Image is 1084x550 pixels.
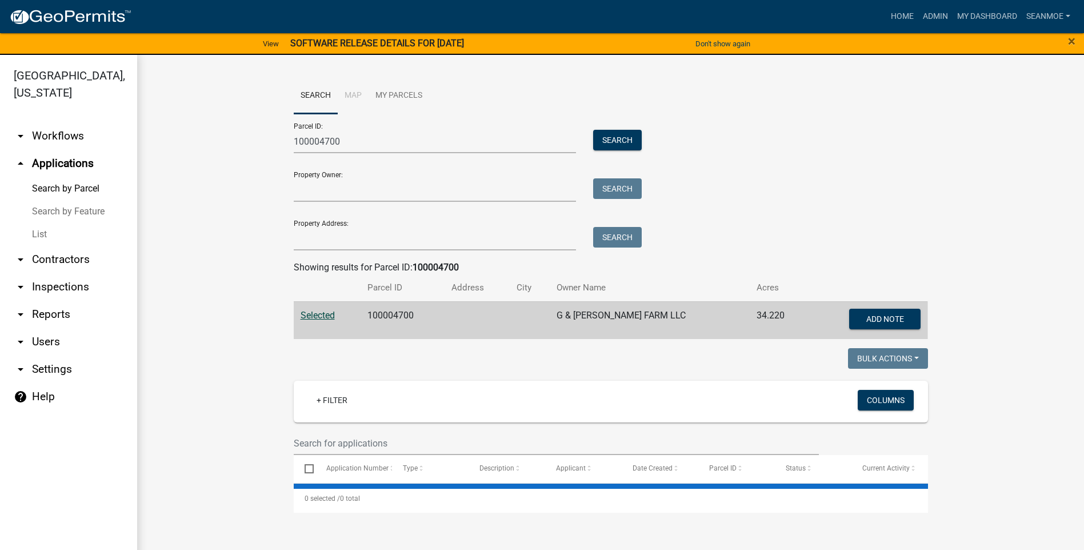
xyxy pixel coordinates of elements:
[550,301,750,339] td: G & [PERSON_NAME] FARM LLC
[392,455,469,483] datatable-header-cell: Type
[786,464,806,472] span: Status
[622,455,698,483] datatable-header-cell: Date Created
[866,314,904,323] span: Add Note
[556,464,586,472] span: Applicant
[851,455,928,483] datatable-header-cell: Current Activity
[14,390,27,404] i: help
[918,6,953,27] a: Admin
[361,274,445,301] th: Parcel ID
[294,484,928,513] div: 0 total
[294,261,928,274] div: Showing results for Parcel ID:
[545,455,622,483] datatable-header-cell: Applicant
[14,362,27,376] i: arrow_drop_down
[593,130,642,150] button: Search
[307,390,357,410] a: + Filter
[775,455,851,483] datatable-header-cell: Status
[14,335,27,349] i: arrow_drop_down
[479,464,514,472] span: Description
[709,464,737,472] span: Parcel ID
[510,274,550,301] th: City
[691,34,755,53] button: Don't show again
[294,432,819,455] input: Search for applications
[290,38,464,49] strong: SOFTWARE RELEASE DETAILS FOR [DATE]
[698,455,775,483] datatable-header-cell: Parcel ID
[1068,33,1075,49] span: ×
[413,262,459,273] strong: 100004700
[403,464,418,472] span: Type
[369,78,429,114] a: My Parcels
[326,464,389,472] span: Application Number
[750,274,808,301] th: Acres
[593,178,642,199] button: Search
[14,157,27,170] i: arrow_drop_up
[858,390,914,410] button: Columns
[14,253,27,266] i: arrow_drop_down
[862,464,910,472] span: Current Activity
[258,34,283,53] a: View
[848,348,928,369] button: Bulk Actions
[886,6,918,27] a: Home
[593,227,642,248] button: Search
[14,129,27,143] i: arrow_drop_down
[750,301,808,339] td: 34.220
[445,274,510,301] th: Address
[14,308,27,321] i: arrow_drop_down
[1022,6,1075,27] a: SeanMoe
[469,455,545,483] datatable-header-cell: Description
[550,274,750,301] th: Owner Name
[953,6,1022,27] a: My Dashboard
[301,310,335,321] a: Selected
[361,301,445,339] td: 100004700
[14,280,27,294] i: arrow_drop_down
[305,495,340,503] span: 0 selected /
[1068,34,1075,48] button: Close
[294,78,338,114] a: Search
[294,455,315,483] datatable-header-cell: Select
[315,455,392,483] datatable-header-cell: Application Number
[633,464,673,472] span: Date Created
[849,309,921,329] button: Add Note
